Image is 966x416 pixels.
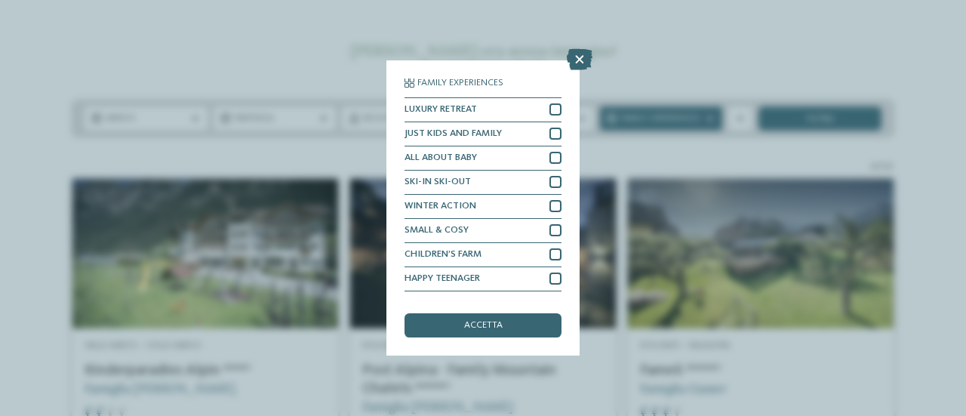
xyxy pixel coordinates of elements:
[405,202,476,211] span: WINTER ACTION
[405,250,481,260] span: CHILDREN’S FARM
[405,129,502,139] span: JUST KIDS AND FAMILY
[405,105,477,115] span: LUXURY RETREAT
[405,274,480,284] span: HAPPY TEENAGER
[464,321,503,331] span: accetta
[405,177,471,187] span: SKI-IN SKI-OUT
[405,226,469,236] span: SMALL & COSY
[405,153,477,163] span: ALL ABOUT BABY
[417,79,503,88] span: Family Experiences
